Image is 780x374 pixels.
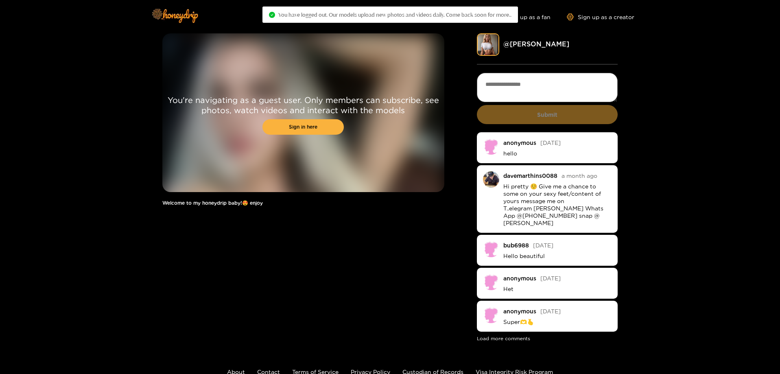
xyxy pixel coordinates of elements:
[503,242,529,248] div: bub6988
[483,241,499,257] img: no-avatar.png
[162,95,444,115] p: You're navigating as a guest user. Only members can subscribe, see photos, watch videos and inter...
[562,173,597,179] span: a month ago
[567,13,634,20] a: Sign up as a creator
[503,308,536,314] div: anonymous
[477,105,618,124] button: Submit
[483,171,499,188] img: o3nvo-fb_img_1731113975378.jpg
[483,274,499,290] img: no-avatar.png
[477,33,499,56] img: michelle
[262,119,344,135] a: Sign in here
[533,242,553,248] span: [DATE]
[540,140,561,146] span: [DATE]
[495,13,551,20] a: Sign up as a fan
[540,308,561,314] span: [DATE]
[503,150,612,157] p: hello
[269,12,275,18] span: check-circle
[503,318,612,326] p: Super🫶🫰
[483,138,499,155] img: no-avatar.png
[503,183,612,227] p: Hi pretty ☺️ Give me a chance to some on your sexy feet/content of yours message me on T..elegram...
[477,336,530,341] button: Load more comments
[503,140,536,146] div: anonymous
[503,252,612,260] p: Hello beautiful
[503,275,536,281] div: anonymous
[503,285,612,293] p: Het
[162,200,444,206] h1: Welcome to my honeydrip baby!😍 enjoy
[503,173,557,179] div: davemarthins0088
[483,307,499,323] img: no-avatar.png
[278,11,511,18] span: You have logged out. Our models upload new photos and videos daily. Come back soon for more..
[540,275,561,281] span: [DATE]
[503,40,569,48] a: @ [PERSON_NAME]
